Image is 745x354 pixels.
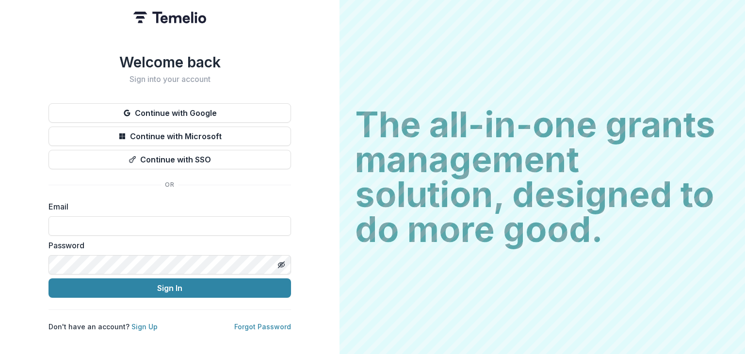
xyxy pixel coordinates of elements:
label: Email [49,201,285,212]
button: Toggle password visibility [274,257,289,273]
img: Temelio [133,12,206,23]
button: Continue with Microsoft [49,127,291,146]
h2: Sign into your account [49,75,291,84]
button: Continue with Google [49,103,291,123]
p: Don't have an account? [49,322,158,332]
a: Forgot Password [234,322,291,331]
button: Continue with SSO [49,150,291,169]
label: Password [49,240,285,251]
a: Sign Up [131,322,158,331]
button: Sign In [49,278,291,298]
h1: Welcome back [49,53,291,71]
